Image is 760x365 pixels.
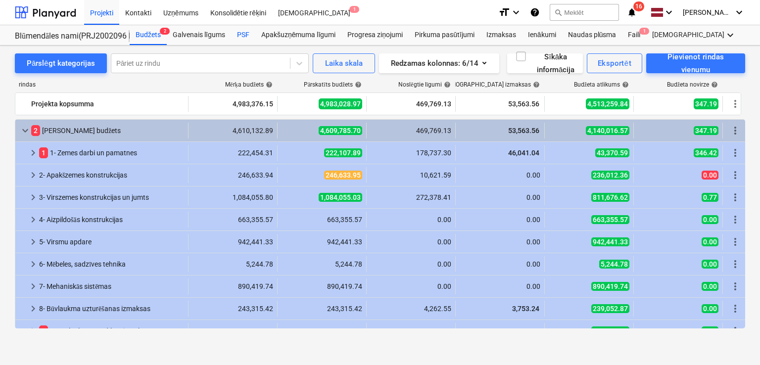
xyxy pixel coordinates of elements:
[511,327,540,335] span: 3,769.28
[27,236,39,248] span: keyboard_arrow_right
[39,145,184,161] div: 1- Zemes darbi un pamatnes
[702,215,718,224] span: 0.00
[130,25,167,45] a: Budžets2
[27,147,39,159] span: keyboard_arrow_right
[442,81,451,88] span: help
[371,238,451,246] div: 0.00
[130,25,167,45] div: Budžets
[341,25,409,45] a: Progresa ziņojumi
[282,327,362,335] div: 312,212.00
[729,303,741,315] span: Vairāk darbību
[192,327,273,335] div: 312,212.00
[15,53,107,73] button: Pārslēgt kategorijas
[379,53,499,73] button: Redzamas kolonnas:6/14
[498,6,510,18] i: format_size
[39,301,184,317] div: 8- Būvlaukma uzturēšanas izmaksas
[192,193,273,201] div: 1,084,055.80
[622,25,646,45] div: Faili
[627,6,637,18] i: notifications
[702,171,718,180] span: 0.00
[702,193,718,202] span: 0.77
[694,126,718,135] span: 347.19
[683,8,732,17] span: [PERSON_NAME] Grāmatnieks
[591,326,629,335] span: 308,442.72
[39,147,48,158] span: 1
[160,28,170,35] span: 2
[319,126,362,135] span: 4,609,785.70
[729,169,741,181] span: Vairāk darbību
[15,81,188,89] div: rindas
[591,282,629,291] span: 890,419.74
[27,325,39,337] span: keyboard_arrow_right
[480,25,522,45] a: Izmaksas
[729,125,741,137] span: Vairāk darbību
[646,25,742,45] div: [DEMOGRAPHIC_DATA]
[460,216,540,224] div: 0.00
[398,81,451,89] div: Noslēgtie līgumi
[460,193,540,201] div: 0.00
[319,98,362,109] span: 4,983,028.97
[282,216,362,224] div: 663,355.57
[192,149,273,157] div: 222,454.31
[27,280,39,292] span: keyboard_arrow_right
[371,216,451,224] div: 0.00
[702,282,718,291] span: 0.00
[702,304,718,313] span: 0.00
[371,305,451,313] div: 4,262.55
[39,189,184,205] div: 3- Virszemes konstrukcijas un jumts
[325,57,363,70] div: Laika skala
[371,260,451,268] div: 0.00
[39,256,184,272] div: 6- Mēbeles, sadzīves tehnika
[371,149,451,157] div: 178,737.30
[586,126,629,135] span: 4,140,016.57
[231,25,255,45] div: PSF
[27,214,39,226] span: keyboard_arrow_right
[19,125,31,137] span: keyboard_arrow_down
[620,81,629,88] span: help
[167,25,231,45] a: Galvenais līgums
[531,81,540,88] span: help
[27,169,39,181] span: keyboard_arrow_right
[591,237,629,246] span: 942,441.33
[282,282,362,290] div: 890,419.74
[371,127,451,135] div: 469,769.13
[554,8,562,16] span: search
[282,305,362,313] div: 243,315.42
[711,318,760,365] div: Chat Widget
[507,149,540,157] span: 46,041.04
[733,6,745,18] i: keyboard_arrow_down
[709,81,718,88] span: help
[667,81,718,89] div: Budžeta novirze
[15,31,118,42] div: Blūmendāles nami(PRJ2002096 Prūšu 3 kārta) - 2601984
[729,236,741,248] span: Vairāk darbību
[530,6,540,18] i: Zināšanu pamats
[587,53,642,73] button: Eksportēt
[304,81,362,89] div: Pārskatīts budžets
[31,125,40,136] span: 2
[522,25,562,45] div: Ienākumi
[511,305,540,313] span: 3,753.24
[282,260,362,268] div: 5,244.78
[574,81,629,89] div: Budžeta atlikums
[663,6,675,18] i: keyboard_arrow_down
[324,148,362,157] span: 222,107.89
[371,193,451,201] div: 272,378.41
[409,25,480,45] a: Pirkuma pasūtījumi
[349,6,359,13] span: 1
[255,25,341,45] div: Apakšuzņēmuma līgumi
[657,50,734,77] div: Pievienot rindas vienumu
[460,238,540,246] div: 0.00
[507,127,540,135] span: 53,563.56
[371,282,451,290] div: 0.00
[562,25,622,45] a: Naudas plūsma
[460,171,540,179] div: 0.00
[39,323,184,339] div: 9- Būvlaukuma vadības izmaksas
[353,81,362,88] span: help
[27,57,95,70] div: Pārslēgt kategorijas
[515,50,574,77] div: Sīkāka informācija
[591,215,629,224] span: 663,355.57
[694,98,718,109] span: 347.19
